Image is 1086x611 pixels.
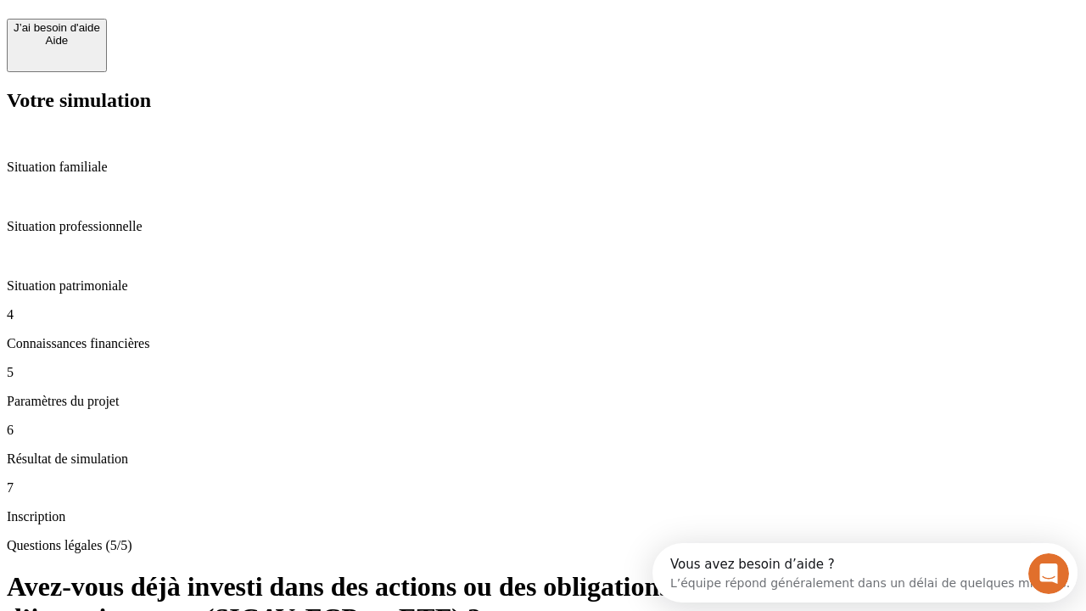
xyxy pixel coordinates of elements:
[7,7,467,53] div: Ouvrir le Messenger Intercom
[652,543,1078,603] iframe: Intercom live chat discovery launcher
[7,19,107,72] button: J’ai besoin d'aideAide
[7,307,1079,322] p: 4
[7,160,1079,175] p: Situation familiale
[7,278,1079,294] p: Situation patrimoniale
[7,451,1079,467] p: Résultat de simulation
[7,480,1079,496] p: 7
[14,34,100,47] div: Aide
[14,21,100,34] div: J’ai besoin d'aide
[7,219,1079,234] p: Situation professionnelle
[7,365,1079,380] p: 5
[18,28,417,46] div: L’équipe répond généralement dans un délai de quelques minutes.
[1028,553,1069,594] iframe: Intercom live chat
[18,14,417,28] div: Vous avez besoin d’aide ?
[7,423,1079,438] p: 6
[7,509,1079,524] p: Inscription
[7,89,1079,112] h2: Votre simulation
[7,394,1079,409] p: Paramètres du projet
[7,538,1079,553] p: Questions légales (5/5)
[7,336,1079,351] p: Connaissances financières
